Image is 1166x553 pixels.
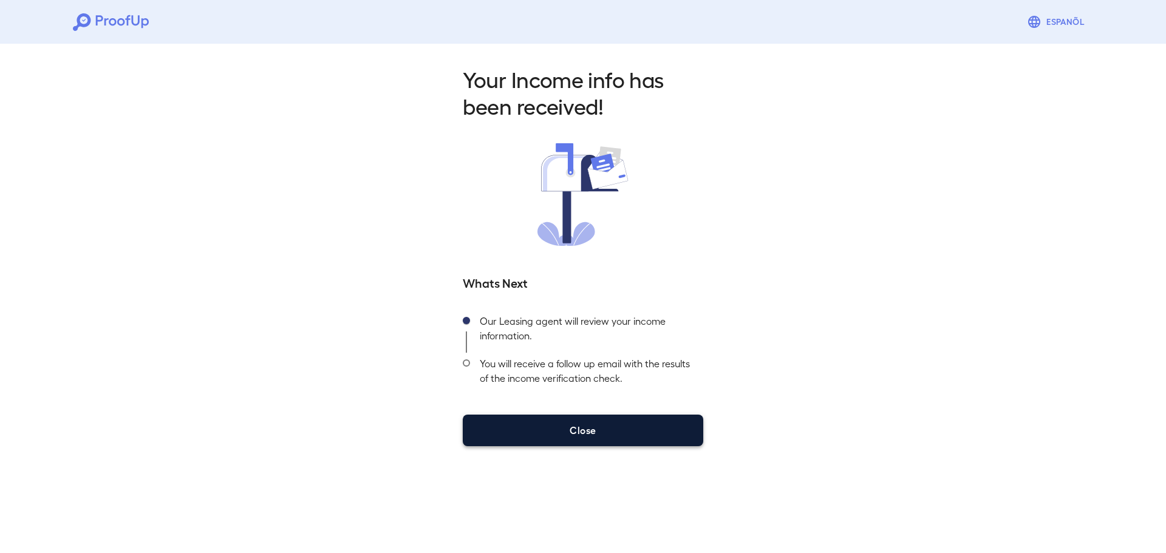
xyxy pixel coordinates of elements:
div: You will receive a follow up email with the results of the income verification check. [470,353,703,395]
button: Close [463,415,703,446]
h2: Your Income info has been received! [463,66,703,119]
div: Our Leasing agent will review your income information. [470,310,703,353]
h5: Whats Next [463,274,703,291]
img: received.svg [537,143,629,246]
button: Espanõl [1022,10,1093,34]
